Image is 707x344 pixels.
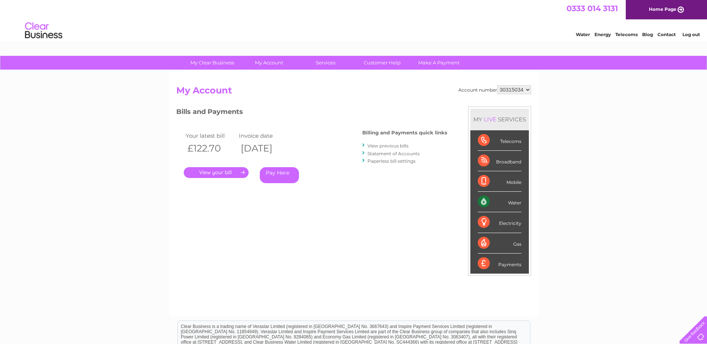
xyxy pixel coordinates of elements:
[184,167,249,178] a: .
[642,32,653,37] a: Blog
[408,56,470,70] a: Make A Payment
[615,32,638,37] a: Telecoms
[25,19,63,42] img: logo.png
[367,158,416,164] a: Paperless bill settings
[237,141,291,156] th: [DATE]
[176,85,531,99] h2: My Account
[594,32,611,37] a: Energy
[351,56,413,70] a: Customer Help
[478,151,521,171] div: Broadband
[367,143,408,149] a: View previous bills
[367,151,420,156] a: Statement of Accounts
[682,32,700,37] a: Log out
[176,106,447,120] h3: Bills and Payments
[657,32,676,37] a: Contact
[478,192,521,212] div: Water
[362,130,447,136] h4: Billing and Payments quick links
[478,171,521,192] div: Mobile
[478,130,521,151] div: Telecoms
[184,131,237,141] td: Your latest bill
[458,85,531,94] div: Account number
[478,212,521,233] div: Electricity
[238,56,300,70] a: My Account
[478,233,521,254] div: Gas
[184,141,237,156] th: £122.70
[470,109,529,130] div: MY SERVICES
[260,167,299,183] a: Pay Here
[295,56,356,70] a: Services
[576,32,590,37] a: Water
[482,116,498,123] div: LIVE
[182,56,243,70] a: My Clear Business
[178,4,530,36] div: Clear Business is a trading name of Verastar Limited (registered in [GEOGRAPHIC_DATA] No. 3667643...
[566,4,618,13] a: 0333 014 3131
[478,254,521,274] div: Payments
[237,131,291,141] td: Invoice date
